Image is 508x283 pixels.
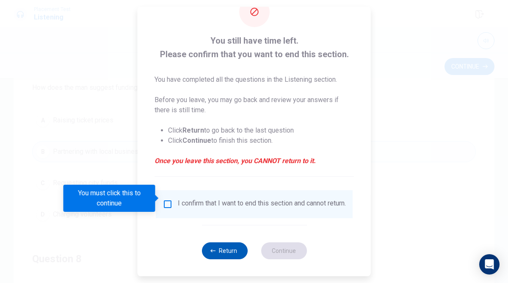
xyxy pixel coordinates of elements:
[261,242,306,259] button: Continue
[155,75,354,85] p: You have completed all the questions in the Listening section.
[63,185,155,212] div: You must click this to continue
[168,136,354,146] li: Click to finish this section.
[178,199,346,209] div: I confirm that I want to end this section and cannot return.
[479,254,500,275] div: Open Intercom Messenger
[168,125,354,136] li: Click to go back to the last question
[155,34,354,61] span: You still have time left. Please confirm that you want to end this section.
[182,126,204,134] strong: Return
[155,156,354,166] em: Once you leave this section, you CANNOT return to it.
[163,199,173,209] span: You must click this to continue
[182,136,211,144] strong: Continue
[202,242,247,259] button: Return
[155,95,354,115] p: Before you leave, you may go back and review your answers if there is still time.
